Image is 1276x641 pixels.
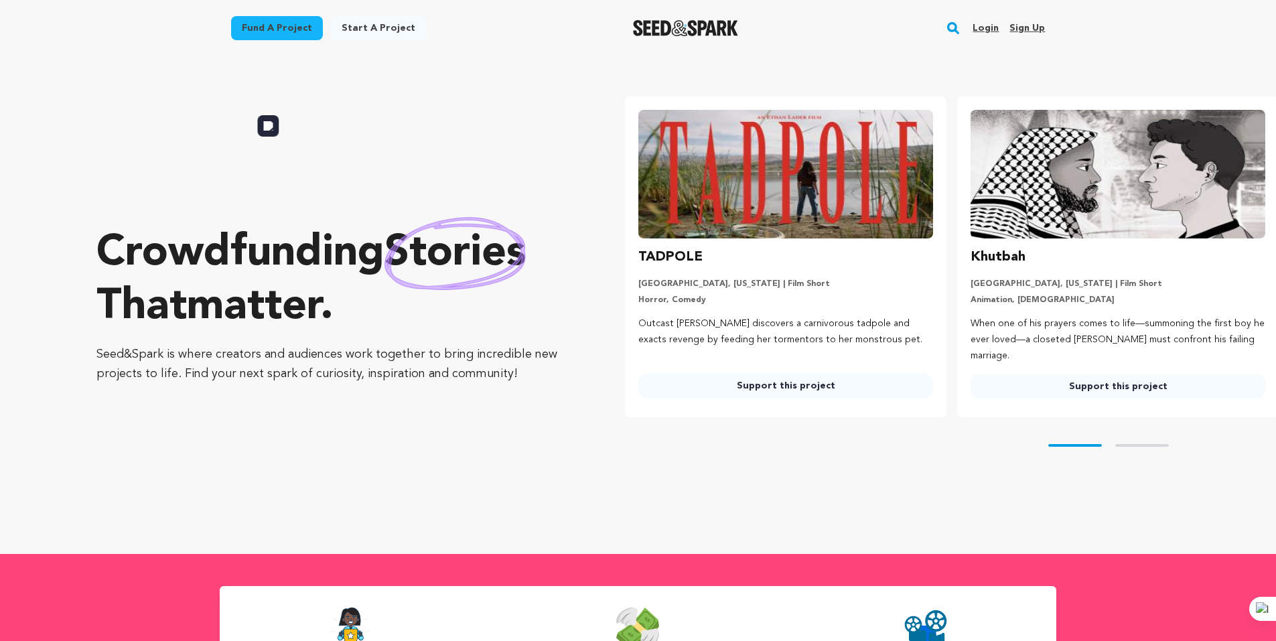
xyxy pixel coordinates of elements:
[971,246,1025,268] h3: Khutbah
[638,316,933,348] p: Outcast [PERSON_NAME] discovers a carnivorous tadpole and exacts revenge by feeding her tormentor...
[633,20,738,36] a: Seed&Spark Homepage
[971,374,1265,399] a: Support this project
[96,227,571,334] p: Crowdfunding that .
[231,16,323,40] a: Fund a project
[187,286,320,329] span: matter
[971,295,1265,305] p: Animation, [DEMOGRAPHIC_DATA]
[638,374,933,398] a: Support this project
[971,316,1265,364] p: When one of his prayers comes to life—summoning the first boy he ever loved—a closeted [PERSON_NA...
[638,246,703,268] h3: TADPOLE
[638,279,933,289] p: [GEOGRAPHIC_DATA], [US_STATE] | Film Short
[971,279,1265,289] p: [GEOGRAPHIC_DATA], [US_STATE] | Film Short
[331,16,426,40] a: Start a project
[638,110,933,238] img: TADPOLE image
[1009,17,1045,39] a: Sign up
[384,217,526,290] img: hand sketched image
[973,17,999,39] a: Login
[971,110,1265,238] img: Khutbah image
[96,345,571,384] p: Seed&Spark is where creators and audiences work together to bring incredible new projects to life...
[633,20,738,36] img: Seed&Spark Logo Dark Mode
[638,295,933,305] p: Horror, Comedy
